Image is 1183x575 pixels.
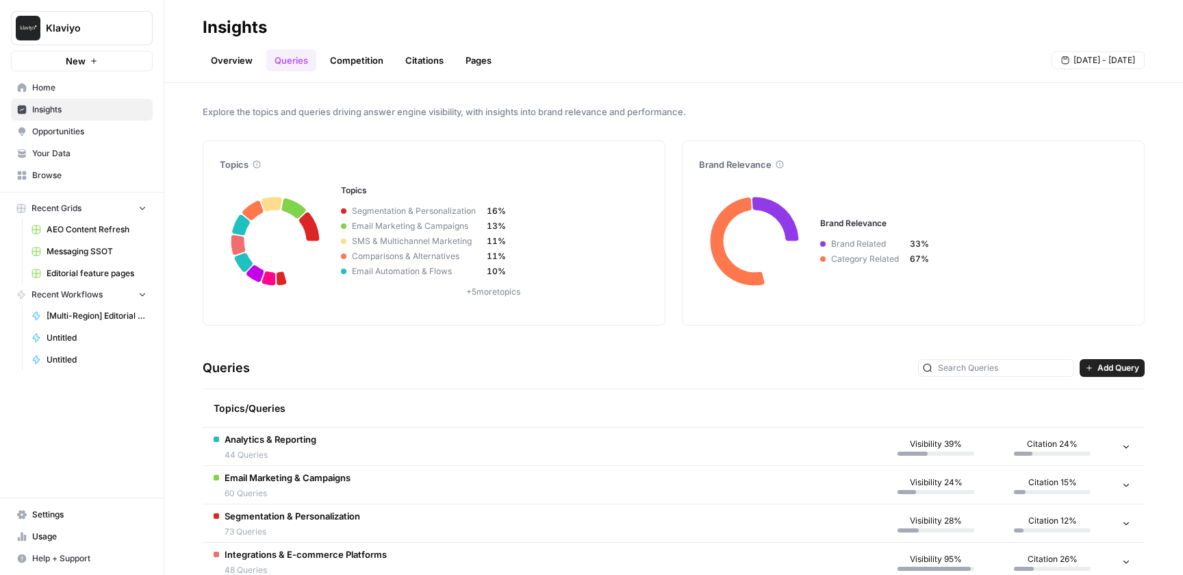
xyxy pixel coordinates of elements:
span: Klaviyo [46,21,129,35]
span: 11% [487,235,506,247]
span: Citation 26% [1028,553,1078,565]
a: Untitled [25,327,153,349]
a: [Multi-Region] Editorial feature page [25,305,153,327]
span: Citation 12% [1028,515,1077,527]
span: [DATE] - [DATE] [1073,54,1135,66]
span: Editorial feature pages [47,267,147,280]
span: Messaging SSOT [47,245,147,258]
a: Insights [11,99,153,121]
a: Browse [11,164,153,186]
button: Recent Workflows [11,284,153,305]
span: New [66,54,86,68]
a: Usage [11,526,153,548]
div: Brand Relevance [699,158,1128,171]
h3: Brand Relevance [820,217,1124,230]
span: Recent Grids [31,202,81,215]
span: Your Data [32,147,147,160]
button: Workspace: Klaviyo [11,11,153,45]
span: 60 Queries [225,487,351,500]
button: Add Query [1080,359,1145,377]
span: Email Marketing & Campaigns [225,471,351,485]
span: 33% [910,238,929,250]
span: Brand Related [826,238,910,250]
span: 11% [487,250,506,262]
span: AEO Content Refresh [47,223,147,236]
span: Citation 24% [1027,438,1078,450]
button: Recent Grids [11,198,153,219]
span: Add Query [1097,362,1139,374]
span: Email Marketing & Campaigns [346,220,487,232]
div: Insights [203,16,267,38]
span: Settings [32,509,147,521]
a: Home [11,77,153,99]
span: 73 Queries [225,526,360,538]
h3: Topics [341,184,645,197]
button: Help + Support [11,548,153,570]
a: Competition [322,49,392,71]
a: Pages [457,49,500,71]
span: Explore the topics and queries driving answer engine visibility, with insights into brand relevan... [203,105,1145,119]
button: [DATE] - [DATE] [1052,51,1145,69]
span: Visibility 39% [910,438,962,450]
span: 13% [487,220,506,232]
span: SMS & Multichannel Marketing [346,235,487,247]
span: Browse [32,169,147,182]
a: Citations [397,49,452,71]
span: Recent Workflows [31,289,103,301]
span: Visibility 24% [910,476,963,489]
h3: Queries [203,358,250,378]
img: Klaviyo Logo [16,16,40,40]
div: Topics [220,158,648,171]
button: New [11,51,153,71]
span: Category Related [826,253,910,265]
span: Analytics & Reporting [225,432,316,446]
span: Opportunities [32,125,147,138]
a: Untitled [25,349,153,371]
span: 67% [910,253,929,265]
span: Usage [32,530,147,543]
p: + 5 more topics [341,286,645,298]
a: Your Data [11,143,153,164]
span: Home [32,82,147,94]
span: Untitled [47,332,147,344]
span: Visibility 95% [910,553,962,565]
span: [Multi-Region] Editorial feature page [47,310,147,322]
span: 16% [487,205,506,217]
span: Comparisons & Alternatives [346,250,487,262]
span: Insights [32,103,147,116]
span: Segmentation & Personalization [225,509,360,523]
span: 10% [487,265,506,278]
a: Queries [266,49,316,71]
span: Integrations & E-commerce Platforms [225,548,387,561]
span: Help + Support [32,552,147,565]
a: Settings [11,504,153,526]
a: Overview [203,49,261,71]
span: Segmentation & Personalization [346,205,487,217]
a: Editorial feature pages [25,262,153,284]
span: Email Automation & Flows [346,265,487,278]
span: Visibility 28% [910,515,962,527]
span: Citation 15% [1028,476,1077,489]
div: Topics/Queries [214,389,867,427]
span: 44 Queries [225,449,316,461]
a: AEO Content Refresh [25,219,153,241]
a: Messaging SSOT [25,241,153,262]
span: Untitled [47,354,147,366]
input: Search Queries [938,361,1069,375]
a: Opportunities [11,121,153,143]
